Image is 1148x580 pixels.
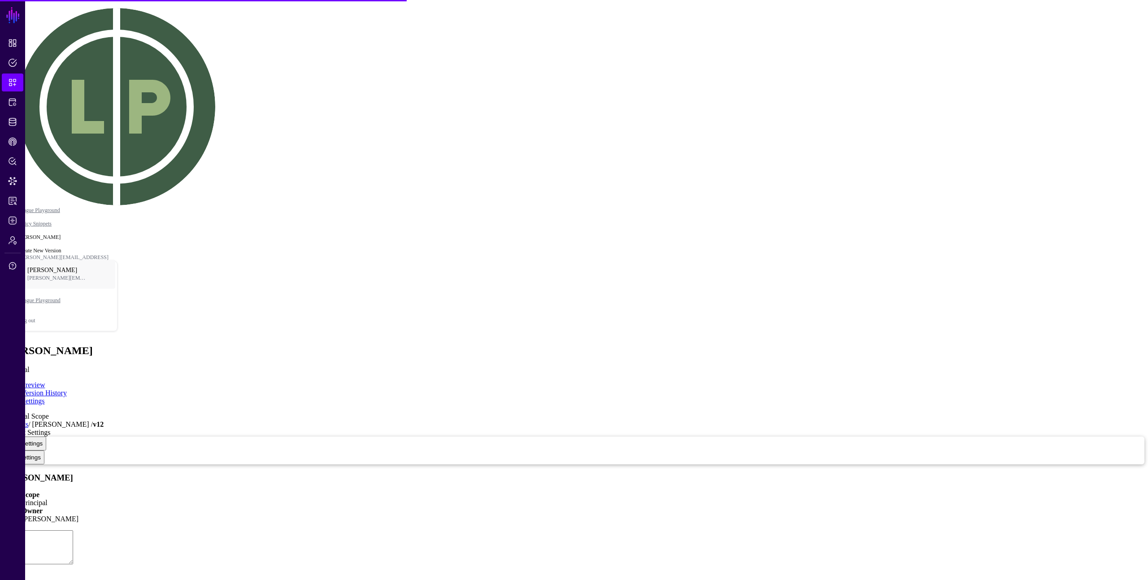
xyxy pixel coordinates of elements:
span: Edit Settings [7,454,41,461]
a: Version History [22,389,67,397]
div: Principal [22,499,1144,507]
span: Dashboard [8,39,17,48]
span: Support [8,261,17,270]
h3: [PERSON_NAME] [4,473,1144,483]
div: Snippet Settings [4,429,1144,437]
a: Protected Systems [2,93,23,111]
span: Policies [8,58,17,67]
app-identifier: [PERSON_NAME] [22,515,78,523]
a: Snippets [2,74,23,91]
div: Principal Scope [4,412,1144,420]
a: Settings [22,397,45,405]
a: Admin [2,231,23,249]
span: CAEP Hub [8,137,17,146]
strong: Owner [22,507,43,515]
a: SGNL [5,5,21,25]
div: / [PERSON_NAME] / [4,420,1144,429]
span: Admin [8,236,17,245]
a: Dashboard [2,34,23,52]
a: League Playground [18,286,117,315]
span: [PERSON_NAME] [27,267,88,274]
a: Identity Data Fabric [2,113,23,131]
a: Data Lens [2,172,23,190]
span: Snippets [8,78,17,87]
strong: Create New Version [18,247,61,254]
div: Log out [18,317,117,324]
div: / [18,227,1130,234]
div: [PERSON_NAME][EMAIL_ADDRESS] [18,254,117,261]
a: Policy Snippets [18,221,52,227]
a: Logs [2,212,23,229]
strong: v12 [93,420,104,428]
span: Logs [8,216,17,225]
a: Policy Lens [2,152,23,170]
span: [PERSON_NAME][EMAIL_ADDRESS] [27,275,88,281]
h2: [PERSON_NAME] [4,345,1144,357]
span: Policy Lens [8,157,17,166]
span: Protected Systems [8,98,17,107]
a: Preview [22,381,45,389]
span: Reports [8,196,17,205]
a: CAEP Hub [2,133,23,151]
strong: [PERSON_NAME] [18,234,61,240]
div: / [18,214,1130,221]
span: Identity Data Fabric [8,117,17,126]
span: Principal [4,366,30,373]
div: / [18,241,1130,247]
span: Data Lens [8,177,17,186]
strong: Scope [22,491,39,498]
a: Reports [2,192,23,210]
a: Policies [2,54,23,72]
a: League Playground [18,207,60,213]
span: League Playground [18,297,90,304]
img: svg+xml;base64,PHN2ZyB3aWR0aD0iNDQwIiBoZWlnaHQ9IjQ0MCIgdmlld0JveD0iMCAwIDQ0MCA0NDAiIGZpbGw9Im5vbm... [18,8,215,205]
